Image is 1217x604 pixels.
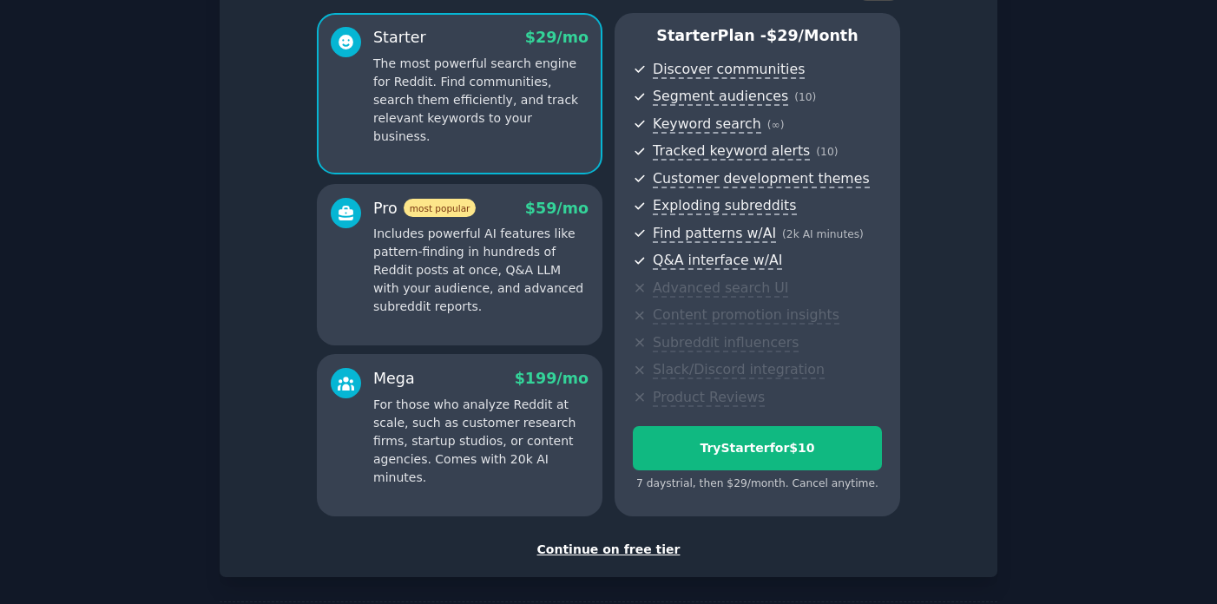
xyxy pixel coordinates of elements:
span: ( 10 ) [816,146,838,158]
span: ( 2k AI minutes ) [782,228,864,240]
span: $ 199 /mo [515,370,589,387]
button: TryStarterfor$10 [633,426,882,470]
p: Includes powerful AI features like pattern-finding in hundreds of Reddit posts at once, Q&A LLM w... [373,225,589,316]
span: Discover communities [653,61,805,79]
div: Continue on free tier [238,541,979,559]
span: ( ∞ ) [767,119,785,131]
span: Find patterns w/AI [653,225,776,243]
div: Try Starter for $10 [634,439,881,457]
span: $ 59 /mo [525,200,589,217]
div: Starter [373,27,426,49]
span: $ 29 /mo [525,29,589,46]
span: Segment audiences [653,88,788,106]
div: Pro [373,198,476,220]
span: $ 29 /month [766,27,858,44]
span: Product Reviews [653,389,765,407]
span: Q&A interface w/AI [653,252,782,270]
span: Slack/Discord integration [653,361,825,379]
p: The most powerful search engine for Reddit. Find communities, search them efficiently, and track ... [373,55,589,146]
div: Mega [373,368,415,390]
p: For those who analyze Reddit at scale, such as customer research firms, startup studios, or conte... [373,396,589,487]
span: Advanced search UI [653,279,788,298]
span: most popular [404,199,477,217]
div: 7 days trial, then $ 29 /month . Cancel anytime. [633,476,882,492]
p: Starter Plan - [633,25,882,47]
span: Subreddit influencers [653,334,799,352]
span: Customer development themes [653,170,870,188]
span: ( 10 ) [794,91,816,103]
span: Tracked keyword alerts [653,142,810,161]
span: Content promotion insights [653,306,839,325]
span: Exploding subreddits [653,197,796,215]
span: Keyword search [653,115,761,134]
